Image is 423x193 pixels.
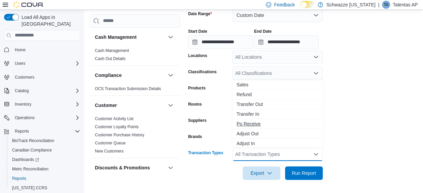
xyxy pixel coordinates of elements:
[12,176,26,181] span: Reports
[90,47,180,65] div: Cash Management
[12,127,32,135] button: Reports
[12,157,39,162] span: Dashboards
[12,138,54,143] span: BioTrack Reconciliation
[95,102,165,109] button: Customer
[274,1,294,8] span: Feedback
[9,146,55,154] a: Canadian Compliance
[12,73,37,81] a: Customers
[188,35,253,49] input: Press the down key to open a popover containing a calendar.
[95,34,165,40] button: Cash Management
[188,11,212,17] label: Date Range
[9,184,50,192] a: [US_STATE] CCRS
[12,59,28,67] button: Users
[95,116,134,121] a: Customer Activity List
[167,71,175,79] button: Compliance
[9,165,80,173] span: Metrc Reconciliation
[233,80,323,90] button: Sales
[7,155,83,164] a: Dashboards
[12,46,80,54] span: Home
[237,81,319,88] span: Sales
[313,54,319,60] button: Open list of options
[12,87,31,95] button: Catalog
[12,87,80,95] span: Catalog
[233,90,323,100] button: Refund
[243,166,280,180] button: Export
[1,45,83,55] button: Home
[95,132,144,138] span: Customer Purchase History
[1,113,83,122] button: Operations
[12,127,80,135] span: Reports
[12,59,80,67] span: Users
[9,146,80,154] span: Canadian Compliance
[15,61,25,66] span: Users
[95,72,165,79] button: Compliance
[237,101,319,108] span: Transfer Out
[12,46,28,54] a: Home
[384,1,388,9] span: TA
[95,48,129,53] a: Cash Management
[247,166,276,180] span: Export
[9,137,80,145] span: BioTrack Reconciliation
[167,164,175,172] button: Discounts & Promotions
[313,151,319,157] button: Close list of options
[254,35,319,49] input: Press the down key to open a popover containing a calendar.
[188,53,207,58] label: Locations
[7,174,83,183] button: Reports
[95,56,126,61] a: Cash Out Details
[237,130,319,137] span: Adjust Out
[9,165,51,173] a: Metrc Reconciliation
[12,73,80,81] span: Customers
[326,1,376,9] p: Schwazze [US_STATE]
[188,69,217,75] label: Classifications
[9,156,80,164] span: Dashboards
[393,1,418,9] p: Talentas AP
[12,114,37,122] button: Operations
[188,102,202,107] label: Rooms
[12,147,52,153] span: Canadian Compliance
[15,102,31,107] span: Inventory
[7,145,83,155] button: Canadian Compliance
[300,1,314,8] input: Dark Mode
[12,100,34,108] button: Inventory
[90,115,180,158] div: Customer
[95,140,126,146] span: Customer Queue
[188,150,223,156] label: Transaction Types
[95,125,139,129] a: Customer Loyalty Points
[95,34,137,40] h3: Cash Management
[1,72,83,82] button: Customers
[1,59,83,68] button: Users
[167,33,175,41] button: Cash Management
[233,119,323,129] button: Po Receive
[1,100,83,109] button: Inventory
[1,127,83,136] button: Reports
[9,137,57,145] a: BioTrack Reconciliation
[7,164,83,174] button: Metrc Reconciliation
[9,184,80,192] span: Washington CCRS
[95,102,117,109] h3: Customer
[188,29,207,34] label: Start Date
[15,129,29,134] span: Reports
[15,47,26,53] span: Home
[313,71,319,76] button: Open list of options
[237,140,319,147] span: Adjust In
[12,166,48,172] span: Metrc Reconciliation
[233,139,323,148] button: Adjust In
[15,75,34,80] span: Customers
[188,85,206,91] label: Products
[95,149,124,154] a: New Customers
[9,174,29,183] a: Reports
[9,174,80,183] span: Reports
[233,129,323,139] button: Adjust Out
[9,156,42,164] a: Dashboards
[13,1,44,8] img: Cova
[19,14,80,27] span: Load All Apps in [GEOGRAPHIC_DATA]
[15,115,35,120] span: Operations
[95,86,161,91] span: OCS Transaction Submission Details
[15,88,29,93] span: Catalog
[7,136,83,145] button: BioTrack Reconciliation
[285,166,323,180] button: Run Report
